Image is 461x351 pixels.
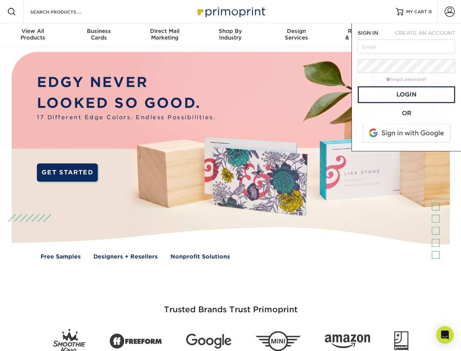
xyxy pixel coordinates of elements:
[197,23,263,47] a: Shop ByIndustry
[93,253,158,261] a: Designers + Resellers
[387,77,426,82] a: forgot password?
[41,253,81,261] a: Free Samples
[132,28,197,34] span: Direct Mail
[358,109,455,118] div: OR
[264,28,329,34] span: Design
[436,326,454,344] div: Open Intercom Messenger
[395,30,455,36] span: CREATE AN ACCOUNT
[30,7,101,16] input: SEARCH PRODUCTS.....
[66,23,131,47] a: BusinessCards
[66,28,131,34] span: Business
[37,163,98,182] a: GET STARTED
[329,23,395,47] a: Resources& Templates
[264,28,329,41] div: Services
[37,93,216,114] p: LOOKED SO GOOD.
[186,334,231,349] img: Google
[329,28,395,41] div: & Templates
[66,28,131,41] div: Cards
[358,30,378,36] span: SIGN IN
[429,9,432,14] span: 0
[264,23,329,47] a: DesignServices
[194,4,267,19] img: Primoprint
[132,28,197,41] div: Marketing
[17,287,444,323] h3: Trusted Brands Trust Primoprint
[394,331,408,351] img: Goodwill
[197,28,263,41] div: Industry
[37,113,216,122] span: 17 Different Edge Colors. Endless Possibilities.
[325,335,370,348] img: Amazon
[37,72,216,93] p: EDGY NEVER
[358,39,455,53] input: Email
[197,28,263,34] span: Shop By
[358,86,455,103] a: Login
[132,23,197,47] a: Direct MailMarketing
[329,28,395,34] span: Resources
[406,9,427,15] span: MY CART
[170,253,230,261] a: Nonprofit Solutions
